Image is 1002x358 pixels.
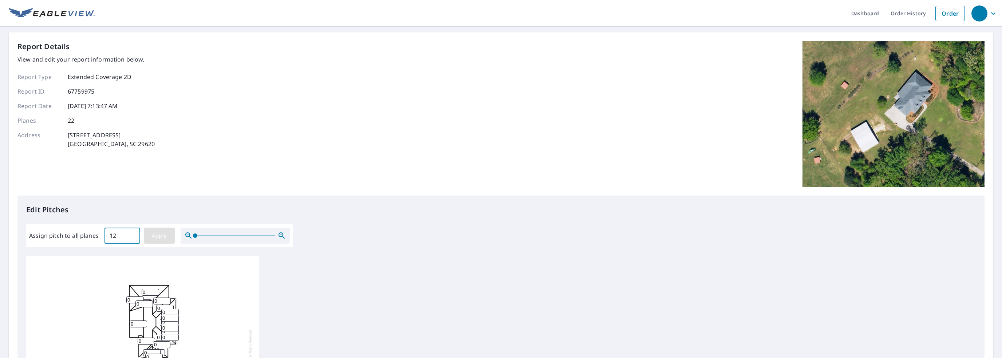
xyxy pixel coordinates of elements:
[29,231,99,240] label: Assign pitch to all planes
[17,116,61,125] p: Planes
[150,231,169,240] span: Apply
[17,41,70,52] p: Report Details
[17,87,61,96] p: Report ID
[144,228,175,244] button: Apply
[68,87,94,96] p: 67759975
[17,131,61,148] p: Address
[17,72,61,81] p: Report Type
[68,102,118,110] p: [DATE] 7:13:47 AM
[17,55,155,64] p: View and edit your report information below.
[68,131,155,148] p: [STREET_ADDRESS] [GEOGRAPHIC_DATA], SC 29620
[17,102,61,110] p: Report Date
[9,8,95,19] img: EV Logo
[68,72,131,81] p: Extended Coverage 2D
[68,116,74,125] p: 22
[104,225,140,246] input: 00.0
[802,41,985,187] img: Top image
[26,204,976,215] p: Edit Pitches
[935,6,965,21] a: Order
